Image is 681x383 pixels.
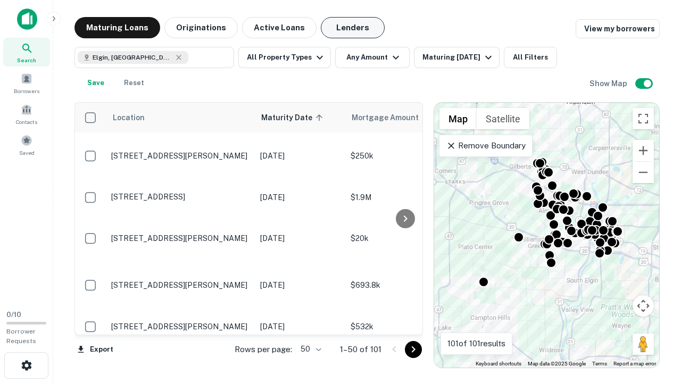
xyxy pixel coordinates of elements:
button: Maturing Loans [74,17,160,38]
p: [DATE] [260,150,340,162]
button: All Property Types [238,47,331,68]
a: Report a map error [613,361,656,367]
button: Reset [117,72,151,94]
a: Saved [3,130,50,159]
p: $250k [351,150,457,162]
button: Active Loans [242,17,317,38]
th: Location [106,103,255,132]
p: $20k [351,232,457,244]
button: Any Amount [335,47,410,68]
p: [STREET_ADDRESS][PERSON_NAME] [111,322,250,331]
p: Remove Boundary [446,139,525,152]
button: All Filters [504,47,557,68]
th: Mortgage Amount [345,103,462,132]
span: Elgin, [GEOGRAPHIC_DATA], [GEOGRAPHIC_DATA] [93,53,172,62]
th: Maturity Date [255,103,345,132]
p: $532k [351,321,457,332]
p: 1–50 of 101 [340,343,381,356]
button: Maturing [DATE] [414,47,500,68]
p: $1.9M [351,191,457,203]
button: Export [74,342,116,357]
span: Contacts [16,118,37,126]
button: Save your search to get updates of matches that match your search criteria. [79,72,113,94]
a: Terms (opens in new tab) [592,361,607,367]
div: Maturing [DATE] [422,51,495,64]
button: Originations [164,17,238,38]
div: 0 0 [434,103,659,368]
span: Mortgage Amount [352,111,433,124]
p: [STREET_ADDRESS][PERSON_NAME] [111,151,250,161]
button: Go to next page [405,341,422,358]
button: Show street map [439,108,477,129]
span: Saved [19,148,35,157]
span: Borrowers [14,87,39,95]
p: $693.8k [351,279,457,291]
a: Borrowers [3,69,50,97]
iframe: Chat Widget [628,298,681,349]
button: Keyboard shortcuts [476,360,521,368]
a: View my borrowers [576,19,660,38]
button: Zoom out [633,162,654,183]
span: Borrower Requests [6,328,36,345]
span: Search [17,56,36,64]
img: Google [437,354,472,368]
a: Search [3,38,50,66]
p: [DATE] [260,191,340,203]
p: Rows per page: [235,343,292,356]
span: Map data ©2025 Google [528,361,586,367]
p: [STREET_ADDRESS][PERSON_NAME] [111,280,250,290]
button: Lenders [321,17,385,38]
button: Toggle fullscreen view [633,108,654,129]
button: Map camera controls [633,295,654,317]
span: Maturity Date [261,111,326,124]
button: Zoom in [633,140,654,161]
img: capitalize-icon.png [17,9,37,30]
span: Location [112,111,145,124]
p: [DATE] [260,279,340,291]
h6: Show Map [589,78,629,89]
a: Contacts [3,99,50,128]
p: [STREET_ADDRESS] [111,192,250,202]
span: 0 / 10 [6,311,21,319]
button: Show satellite imagery [477,108,529,129]
p: [DATE] [260,321,340,332]
p: 101 of 101 results [447,337,505,350]
div: 50 [296,342,323,357]
a: Open this area in Google Maps (opens a new window) [437,354,472,368]
p: [STREET_ADDRESS][PERSON_NAME] [111,234,250,243]
p: [DATE] [260,232,340,244]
